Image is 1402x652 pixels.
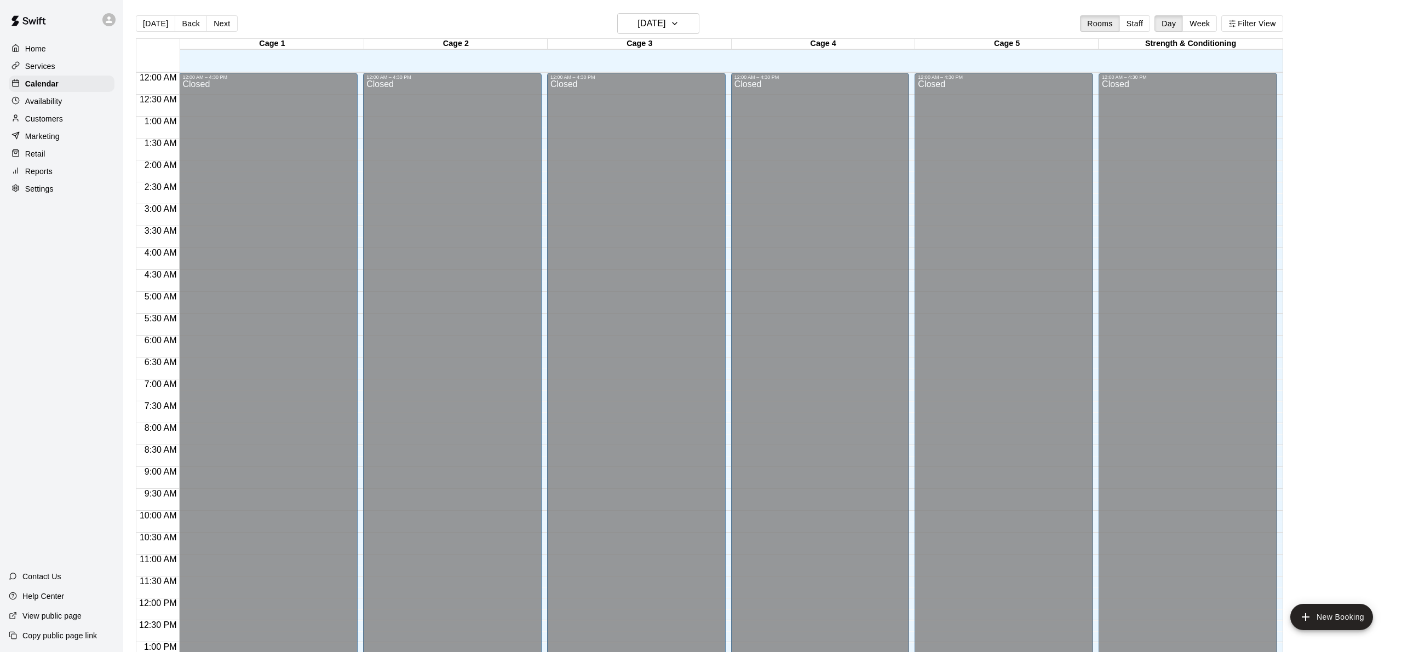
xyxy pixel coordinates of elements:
p: Retail [25,148,45,159]
div: Cage 5 [915,39,1099,49]
a: Customers [9,111,114,127]
button: [DATE] [136,15,175,32]
div: 12:00 AM – 4:30 PM [918,74,1090,80]
span: 12:30 AM [137,95,180,104]
p: Settings [25,183,54,194]
a: Calendar [9,76,114,92]
span: 3:30 AM [142,226,180,235]
span: 11:30 AM [137,576,180,586]
a: Settings [9,181,114,197]
button: Rooms [1080,15,1119,32]
span: 11:00 AM [137,555,180,564]
div: Cage 1 [180,39,364,49]
span: 7:30 AM [142,401,180,411]
div: 12:00 AM – 4:30 PM [550,74,722,80]
p: Help Center [22,591,64,602]
p: Contact Us [22,571,61,582]
span: 2:30 AM [142,182,180,192]
div: 12:00 AM – 4:30 PM [182,74,354,80]
button: Day [1154,15,1183,32]
button: Next [206,15,237,32]
span: 9:00 AM [142,467,180,476]
button: Back [175,15,207,32]
span: 8:30 AM [142,445,180,454]
span: 5:30 AM [142,314,180,323]
div: Cage 4 [732,39,915,49]
p: Calendar [25,78,59,89]
span: 10:30 AM [137,533,180,542]
button: [DATE] [617,13,699,34]
p: Availability [25,96,62,107]
a: Reports [9,163,114,180]
span: 1:00 PM [141,642,180,651]
div: 12:00 AM – 4:30 PM [734,74,906,80]
button: Filter View [1221,15,1283,32]
div: Strength & Conditioning [1099,39,1282,49]
span: 2:00 AM [142,160,180,170]
span: 4:00 AM [142,248,180,257]
span: 9:30 AM [142,489,180,498]
span: 8:00 AM [142,423,180,432]
p: View public page [22,610,82,621]
p: Marketing [25,131,60,142]
span: 1:00 AM [142,117,180,126]
p: Home [25,43,46,54]
div: 12:00 AM – 4:30 PM [366,74,538,80]
div: Cage 2 [364,39,548,49]
span: 12:00 AM [137,73,180,82]
span: 5:00 AM [142,292,180,301]
span: 3:00 AM [142,204,180,214]
h6: [DATE] [637,16,665,31]
p: Reports [25,166,53,177]
a: Services [9,58,114,74]
span: 1:30 AM [142,139,180,148]
span: 6:00 AM [142,336,180,345]
span: 6:30 AM [142,357,180,367]
p: Services [25,61,55,72]
span: 12:30 PM [136,620,179,630]
div: 12:00 AM – 4:30 PM [1102,74,1274,80]
span: 12:00 PM [136,598,179,608]
span: 4:30 AM [142,270,180,279]
a: Home [9,41,114,57]
div: Cage 3 [548,39,731,49]
button: Week [1182,15,1217,32]
button: add [1290,604,1373,630]
a: Retail [9,146,114,162]
a: Marketing [9,128,114,145]
span: 10:00 AM [137,511,180,520]
button: Staff [1119,15,1151,32]
p: Customers [25,113,63,124]
p: Copy public page link [22,630,97,641]
a: Availability [9,93,114,109]
span: 7:00 AM [142,379,180,389]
